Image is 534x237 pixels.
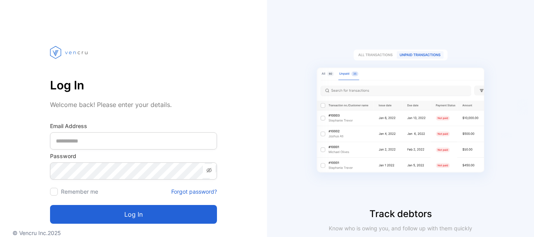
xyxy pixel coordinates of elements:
[171,187,217,196] a: Forgot password?
[50,76,217,94] p: Log In
[50,31,89,73] img: vencru logo
[303,31,498,207] img: slider image
[267,207,534,221] p: Track debtors
[50,100,217,109] p: Welcome back! Please enter your details.
[50,152,217,160] label: Password
[61,188,98,195] label: Remember me
[326,224,476,232] p: Know who is owing you, and follow up with them quickly
[50,122,217,130] label: Email Address
[50,205,217,224] button: Log in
